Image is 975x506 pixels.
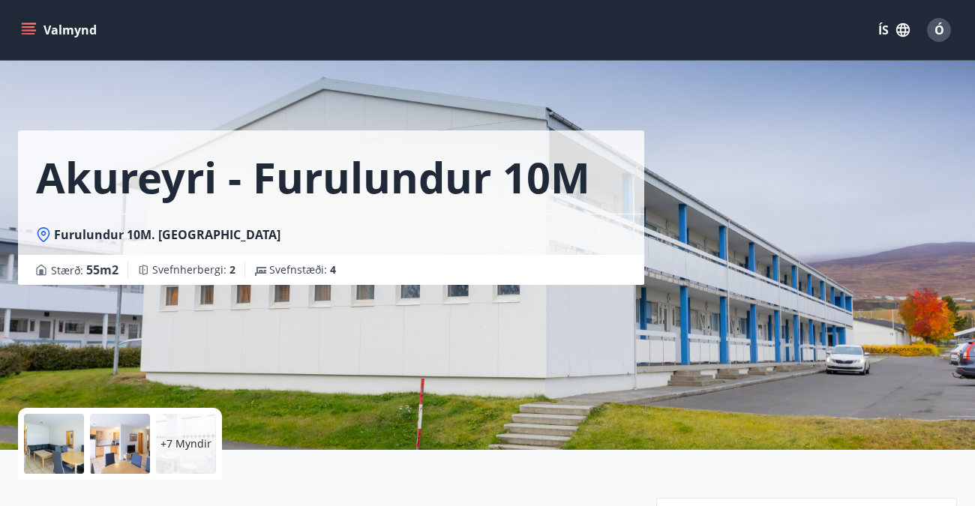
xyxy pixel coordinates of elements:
span: Furulundur 10M. [GEOGRAPHIC_DATA] [54,226,280,243]
button: Ó [921,12,957,48]
h1: Akureyri - Furulundur 10M [36,148,590,205]
p: +7 Myndir [160,436,211,451]
button: ÍS [870,16,918,43]
span: Ó [934,22,944,38]
span: 2 [229,262,235,277]
span: Svefnstæði : [269,262,336,277]
span: 4 [330,262,336,277]
span: Svefnherbergi : [152,262,235,277]
button: menu [18,16,103,43]
span: 55 m2 [86,262,118,278]
span: Stærð : [51,261,118,279]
